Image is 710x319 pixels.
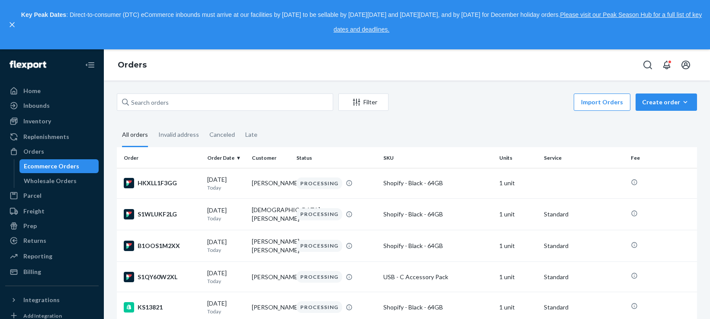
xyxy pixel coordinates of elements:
p: Today [207,277,245,285]
a: Billing [5,265,99,279]
a: Please visit our Peak Season Hub for a full list of key dates and deadlines. [334,11,702,33]
p: Standard [544,273,624,281]
div: Freight [23,207,45,216]
button: Open account menu [677,56,694,74]
div: Invalid address [158,123,199,146]
div: Canceled [209,123,235,146]
a: Home [5,84,99,98]
th: SKU [380,147,496,168]
a: Inventory [5,114,99,128]
p: Today [207,308,245,315]
button: Open notifications [658,56,675,74]
div: [DATE] [207,206,245,222]
div: Shopify - Black - 64GB [383,179,492,187]
td: 1 unit [496,199,540,230]
td: [DEMOGRAPHIC_DATA][PERSON_NAME] [248,199,293,230]
td: [PERSON_NAME] [248,168,293,198]
td: [PERSON_NAME] [PERSON_NAME] [248,230,293,262]
th: Fee [627,147,697,168]
button: Create order [636,93,697,111]
a: Ecommerce Orders [19,159,99,173]
a: Inbounds [5,99,99,113]
div: Inbounds [23,101,50,110]
img: Flexport logo [10,61,46,69]
th: Order [117,147,204,168]
button: Close Navigation [81,56,99,74]
div: PROCESSING [296,301,342,313]
strong: Key Peak Dates [21,11,66,18]
div: Orders [23,147,44,156]
a: Wholesale Orders [19,174,99,188]
div: Shopify - Black - 64GB [383,210,492,219]
button: Open Search Box [639,56,656,74]
ol: breadcrumbs [111,53,154,78]
div: [DATE] [207,175,245,191]
div: Shopify - Black - 64GB [383,242,492,250]
th: Service [540,147,627,168]
div: All orders [122,123,148,147]
a: Returns [5,234,99,248]
a: Freight [5,204,99,218]
div: B1OOS1M2XX [124,241,200,251]
td: 1 unit [496,262,540,292]
p: Today [207,246,245,254]
button: Filter [338,93,389,111]
button: Import Orders [574,93,630,111]
div: PROCESSING [296,177,342,189]
div: Parcel [23,191,42,200]
div: [DATE] [207,238,245,254]
div: Home [23,87,41,95]
div: PROCESSING [296,240,342,251]
iframe: Opens a widget where you can chat to one of our agents [655,293,701,315]
td: 1 unit [496,168,540,198]
a: Orders [118,60,147,70]
th: Units [496,147,540,168]
div: Prep [23,222,37,230]
div: Inventory [23,117,51,126]
div: Create order [642,98,691,106]
div: PROCESSING [296,208,342,220]
div: S1WLUKF2LG [124,209,200,219]
div: Late [245,123,257,146]
div: Reporting [23,252,52,261]
div: Billing [23,267,41,276]
div: Replenishments [23,132,69,141]
input: Search orders [117,93,333,111]
div: Customer [252,154,289,161]
div: S1QY60W2XL [124,272,200,282]
div: Returns [23,236,46,245]
div: Ecommerce Orders [24,162,79,171]
div: HKXLL1F3GG [124,178,200,188]
a: Orders [5,145,99,158]
div: Wholesale Orders [24,177,77,185]
div: KS13821 [124,302,200,313]
p: Today [207,184,245,191]
div: [DATE] [207,269,245,285]
div: Filter [339,98,388,106]
p: Today [207,215,245,222]
a: Replenishments [5,130,99,144]
div: Integrations [23,296,60,304]
th: Status [293,147,380,168]
th: Order Date [204,147,248,168]
div: Shopify - Black - 64GB [383,303,492,312]
td: 1 unit [496,230,540,262]
p: Standard [544,303,624,312]
div: [DATE] [207,299,245,315]
a: Parcel [5,189,99,203]
a: Reporting [5,249,99,263]
div: USB - C Accessory Pack [383,273,492,281]
a: Prep [5,219,99,233]
p: : Direct-to-consumer (DTC) eCommerce inbounds must arrive at our facilities by [DATE] to be sella... [21,8,702,37]
button: Integrations [5,293,99,307]
div: PROCESSING [296,271,342,283]
p: Standard [544,210,624,219]
p: Standard [544,242,624,250]
td: [PERSON_NAME] [248,262,293,292]
button: close, [8,20,16,29]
